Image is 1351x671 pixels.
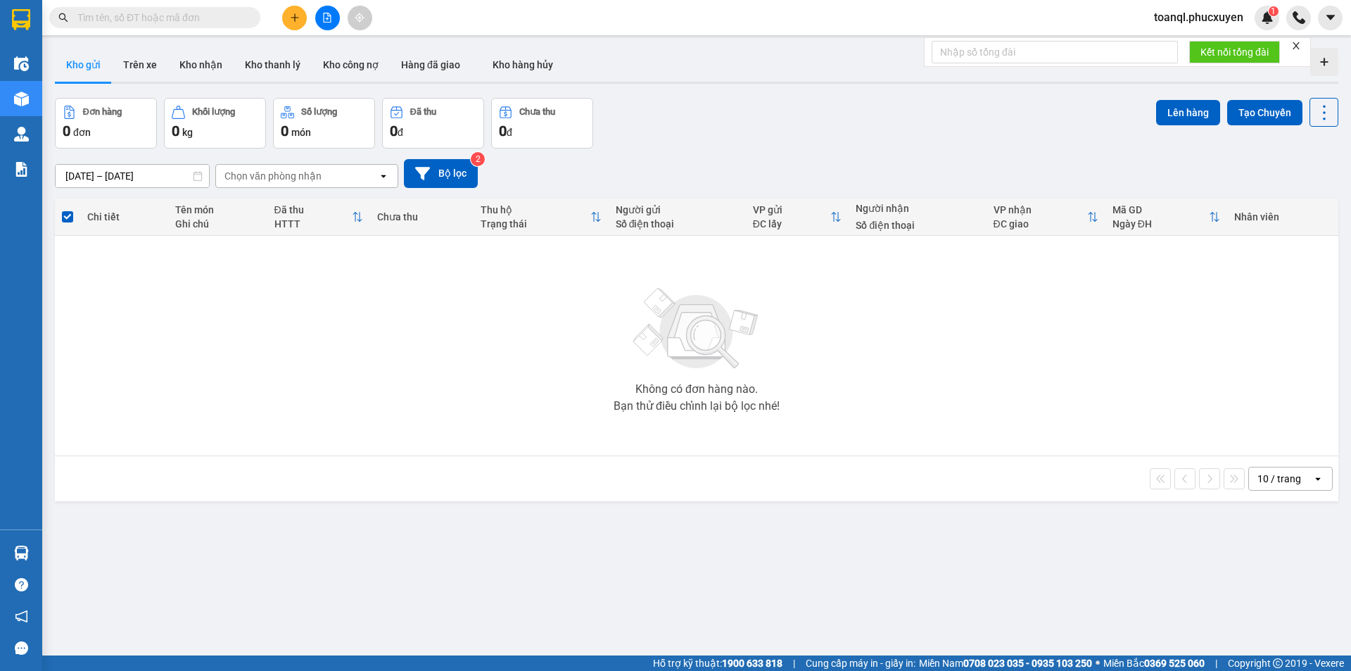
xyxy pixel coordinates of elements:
[1096,660,1100,666] span: ⚪️
[493,59,553,70] span: Kho hàng hủy
[390,48,471,82] button: Hàng đã giao
[1112,204,1209,215] div: Mã GD
[14,56,29,71] img: warehouse-icon
[55,98,157,149] button: Đơn hàng0đơn
[1105,199,1227,236] th: Toggle SortBy
[14,546,29,560] img: warehouse-icon
[519,107,555,117] div: Chưa thu
[77,10,243,25] input: Tìm tên, số ĐT hoặc mã đơn
[491,98,593,149] button: Chưa thu0đ
[616,218,739,230] div: Số điện thoại
[172,123,179,139] span: 0
[1257,472,1301,486] div: 10 / trang
[83,107,122,117] div: Đơn hàng
[410,107,436,117] div: Đã thu
[322,13,332,23] span: file-add
[1112,218,1209,230] div: Ngày ĐH
[15,641,28,655] span: message
[1291,41,1301,51] span: close
[112,48,168,82] button: Trên xe
[14,127,29,142] img: warehouse-icon
[481,218,590,230] div: Trạng thái
[55,48,112,82] button: Kho gửi
[378,170,389,182] svg: open
[1269,6,1279,16] sup: 1
[355,13,364,23] span: aim
[14,162,29,177] img: solution-icon
[1318,6,1343,30] button: caret-down
[281,123,288,139] span: 0
[994,204,1087,215] div: VP nhận
[753,204,831,215] div: VP gửi
[987,199,1105,236] th: Toggle SortBy
[635,384,758,395] div: Không có đơn hàng nào.
[168,48,234,82] button: Kho nhận
[746,199,849,236] th: Toggle SortBy
[793,656,795,671] span: |
[626,280,767,378] img: svg+xml;base64,PHN2ZyBjbGFzcz0ibGlzdC1wbHVnX19zdmciIHhtbG5zPSJodHRwOi8vd3d3LnczLm9yZy8yMDAwL3N2Zy...
[56,165,209,187] input: Select a date range.
[1103,656,1205,671] span: Miền Bắc
[14,92,29,106] img: warehouse-icon
[182,127,193,138] span: kg
[234,48,312,82] button: Kho thanh lý
[15,610,28,623] span: notification
[1310,48,1338,76] div: Tạo kho hàng mới
[507,127,512,138] span: đ
[614,401,780,412] div: Bạn thử điều chỉnh lại bộ lọc nhé!
[274,204,353,215] div: Đã thu
[1144,658,1205,669] strong: 0369 525 060
[377,211,467,222] div: Chưa thu
[274,218,353,230] div: HTTT
[753,218,831,230] div: ĐC lấy
[1273,658,1283,668] span: copyright
[1189,41,1280,63] button: Kết nối tổng đài
[474,199,609,236] th: Toggle SortBy
[398,127,403,138] span: đ
[164,98,266,149] button: Khối lượng0kg
[994,218,1087,230] div: ĐC giao
[58,13,68,23] span: search
[175,218,260,230] div: Ghi chú
[471,152,485,166] sup: 2
[1312,473,1324,484] svg: open
[390,123,398,139] span: 0
[499,123,507,139] span: 0
[1143,8,1255,26] span: toanql.phucxuyen
[616,204,739,215] div: Người gửi
[1261,11,1274,24] img: icon-new-feature
[315,6,340,30] button: file-add
[653,656,782,671] span: Hỗ trợ kỹ thuật:
[282,6,307,30] button: plus
[404,159,478,188] button: Bộ lọc
[919,656,1092,671] span: Miền Nam
[12,9,30,30] img: logo-vxr
[722,658,782,669] strong: 1900 633 818
[267,199,371,236] th: Toggle SortBy
[856,220,979,231] div: Số điện thoại
[290,13,300,23] span: plus
[175,204,260,215] div: Tên món
[291,127,311,138] span: món
[1293,11,1305,24] img: phone-icon
[63,123,70,139] span: 0
[273,98,375,149] button: Số lượng0món
[481,204,590,215] div: Thu hộ
[192,107,235,117] div: Khối lượng
[301,107,337,117] div: Số lượng
[932,41,1178,63] input: Nhập số tổng đài
[1234,211,1331,222] div: Nhân viên
[963,658,1092,669] strong: 0708 023 035 - 0935 103 250
[348,6,372,30] button: aim
[1200,44,1269,60] span: Kết nối tổng đài
[224,169,322,183] div: Chọn văn phòng nhận
[856,203,979,214] div: Người nhận
[1227,100,1302,125] button: Tạo Chuyến
[312,48,390,82] button: Kho công nợ
[1215,656,1217,671] span: |
[1156,100,1220,125] button: Lên hàng
[73,127,91,138] span: đơn
[806,656,915,671] span: Cung cấp máy in - giấy in:
[87,211,160,222] div: Chi tiết
[1324,11,1337,24] span: caret-down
